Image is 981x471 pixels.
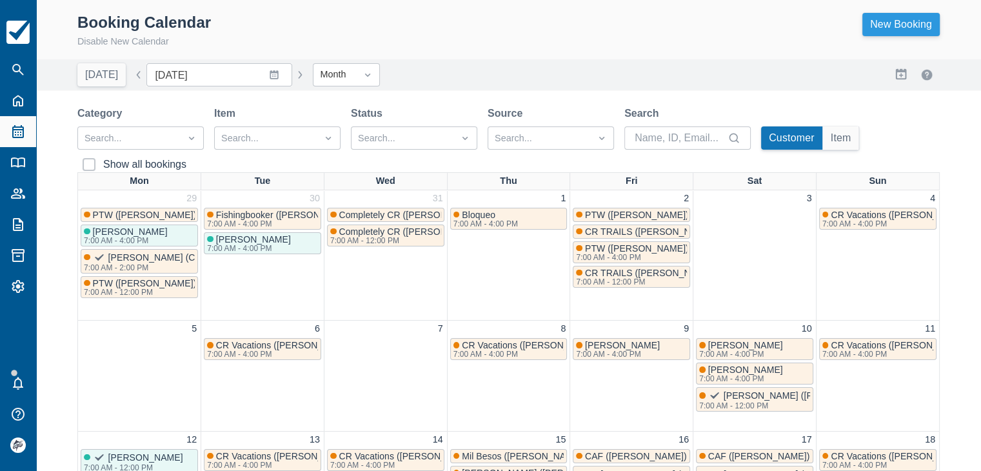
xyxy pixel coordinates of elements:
[373,173,398,190] a: Wed
[585,268,750,278] span: CR TRAILS ([PERSON_NAME] FAMILY)
[435,322,446,336] a: 7
[207,350,352,358] div: 7:00 AM - 4:00 PM
[339,451,478,461] span: CR Vacations ([PERSON_NAME])
[831,340,969,350] span: CR Vacations ([PERSON_NAME])
[81,208,198,222] a: PTW ([PERSON_NAME])
[204,232,321,254] a: [PERSON_NAME]7:00 AM - 4:00 PM
[724,390,960,401] span: [PERSON_NAME] ([PERSON_NAME]) [PERSON_NAME]
[81,249,198,274] a: [PERSON_NAME] (CR Fishing Charters) Itsara Family7:00 AM - 2:00 PM
[866,173,889,190] a: Sun
[573,449,690,463] a: CAF ([PERSON_NAME])
[558,192,568,206] a: 1
[488,106,528,121] label: Source
[322,132,335,145] span: Dropdown icon
[330,461,475,469] div: 7:00 AM - 4:00 PM
[553,433,568,447] a: 15
[204,338,321,360] a: CR Vacations ([PERSON_NAME])7:00 AM - 4:00 PM
[623,173,640,190] a: Fri
[450,208,568,230] a: Bloqueo7:00 AM - 4:00 PM
[207,245,288,252] div: 7:00 AM - 4:00 PM
[462,451,585,461] span: Mil Besos ([PERSON_NAME])
[351,106,388,121] label: Status
[696,449,813,463] a: CAF ([PERSON_NAME])
[585,243,689,254] span: PTW ([PERSON_NAME])
[189,322,199,336] a: 5
[585,340,660,350] span: [PERSON_NAME]
[585,451,687,461] span: CAF ([PERSON_NAME])
[576,350,657,358] div: 7:00 AM - 4:00 PM
[450,338,568,360] a: CR Vacations ([PERSON_NAME])7:00 AM - 4:00 PM
[327,225,444,246] a: Completely CR ([PERSON_NAME] FAMILY)7:00 AM - 12:00 PM
[624,106,664,121] label: Search
[84,237,165,245] div: 7:00 AM - 4:00 PM
[453,350,598,358] div: 7:00 AM - 4:00 PM
[450,449,568,463] a: Mil Besos ([PERSON_NAME])
[84,288,193,296] div: 7:00 AM - 12:00 PM
[761,126,822,150] button: Customer
[327,208,444,222] a: Completely CR ([PERSON_NAME] FAMILY)
[922,433,938,447] a: 18
[799,433,815,447] a: 17
[103,158,186,171] div: Show all bookings
[361,68,374,81] span: Dropdown icon
[307,192,322,206] a: 30
[831,210,969,220] span: CR Vacations ([PERSON_NAME])
[573,208,690,222] a: PTW ([PERSON_NAME])
[696,363,813,385] a: [PERSON_NAME]7:00 AM - 4:00 PM
[93,278,197,288] span: PTW ([PERSON_NAME])
[93,226,168,237] span: [PERSON_NAME]
[595,132,608,145] span: Dropdown icon
[207,461,352,469] div: 7:00 AM - 4:00 PM
[558,322,568,336] a: 8
[214,106,241,121] label: Item
[185,132,198,145] span: Dropdown icon
[699,402,956,410] div: 7:00 AM - 12:00 PM
[799,322,815,336] a: 10
[862,13,940,36] a: New Booking
[708,340,783,350] span: [PERSON_NAME]
[696,387,813,412] a: [PERSON_NAME] ([PERSON_NAME]) [PERSON_NAME]7:00 AM - 12:00 PM
[320,68,350,82] div: Month
[635,126,725,150] input: Name, ID, Email...
[459,132,471,145] span: Dropdown icon
[216,234,291,245] span: [PERSON_NAME]
[822,220,967,228] div: 7:00 AM - 4:00 PM
[81,225,198,246] a: [PERSON_NAME]7:00 AM - 4:00 PM
[831,451,969,461] span: CR Vacations ([PERSON_NAME])
[10,437,26,453] img: avatar
[497,173,519,190] a: Thu
[307,433,322,447] a: 13
[339,210,519,220] span: Completely CR ([PERSON_NAME] FAMILY)
[819,449,936,471] a: CR Vacations ([PERSON_NAME])7:00 AM - 4:00 PM
[77,63,126,86] button: [DATE]
[576,254,686,261] div: 7:00 AM - 4:00 PM
[204,208,321,230] a: Fishingbooker ([PERSON_NAME])7:00 AM - 4:00 PM
[81,276,198,298] a: PTW ([PERSON_NAME])7:00 AM - 12:00 PM
[77,106,127,121] label: Category
[822,461,967,469] div: 7:00 AM - 4:00 PM
[585,210,689,220] span: PTW ([PERSON_NAME])
[327,449,444,471] a: CR Vacations ([PERSON_NAME])7:00 AM - 4:00 PM
[819,208,936,230] a: CR Vacations ([PERSON_NAME])7:00 AM - 4:00 PM
[330,237,515,245] div: 7:00 AM - 12:00 PM
[93,210,197,220] span: PTW ([PERSON_NAME])
[339,226,519,237] span: Completely CR ([PERSON_NAME] FAMILY)
[696,338,813,360] a: [PERSON_NAME]7:00 AM - 4:00 PM
[681,192,691,206] a: 2
[146,63,292,86] input: Date
[207,220,354,228] div: 7:00 AM - 4:00 PM
[108,252,330,263] span: [PERSON_NAME] (CR Fishing Charters) Itsara Family
[77,13,211,32] div: Booking Calendar
[108,452,183,463] span: [PERSON_NAME]
[252,173,273,190] a: Tue
[576,278,748,286] div: 7:00 AM - 12:00 PM
[804,192,815,206] a: 3
[453,220,518,228] div: 7:00 AM - 4:00 PM
[430,433,446,447] a: 14
[819,338,936,360] a: CR Vacations ([PERSON_NAME])7:00 AM - 4:00 PM
[216,340,355,350] span: CR Vacations ([PERSON_NAME])
[676,433,691,447] a: 16
[184,433,199,447] a: 12
[204,449,321,471] a: CR Vacations ([PERSON_NAME])7:00 AM - 4:00 PM
[184,192,199,206] a: 29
